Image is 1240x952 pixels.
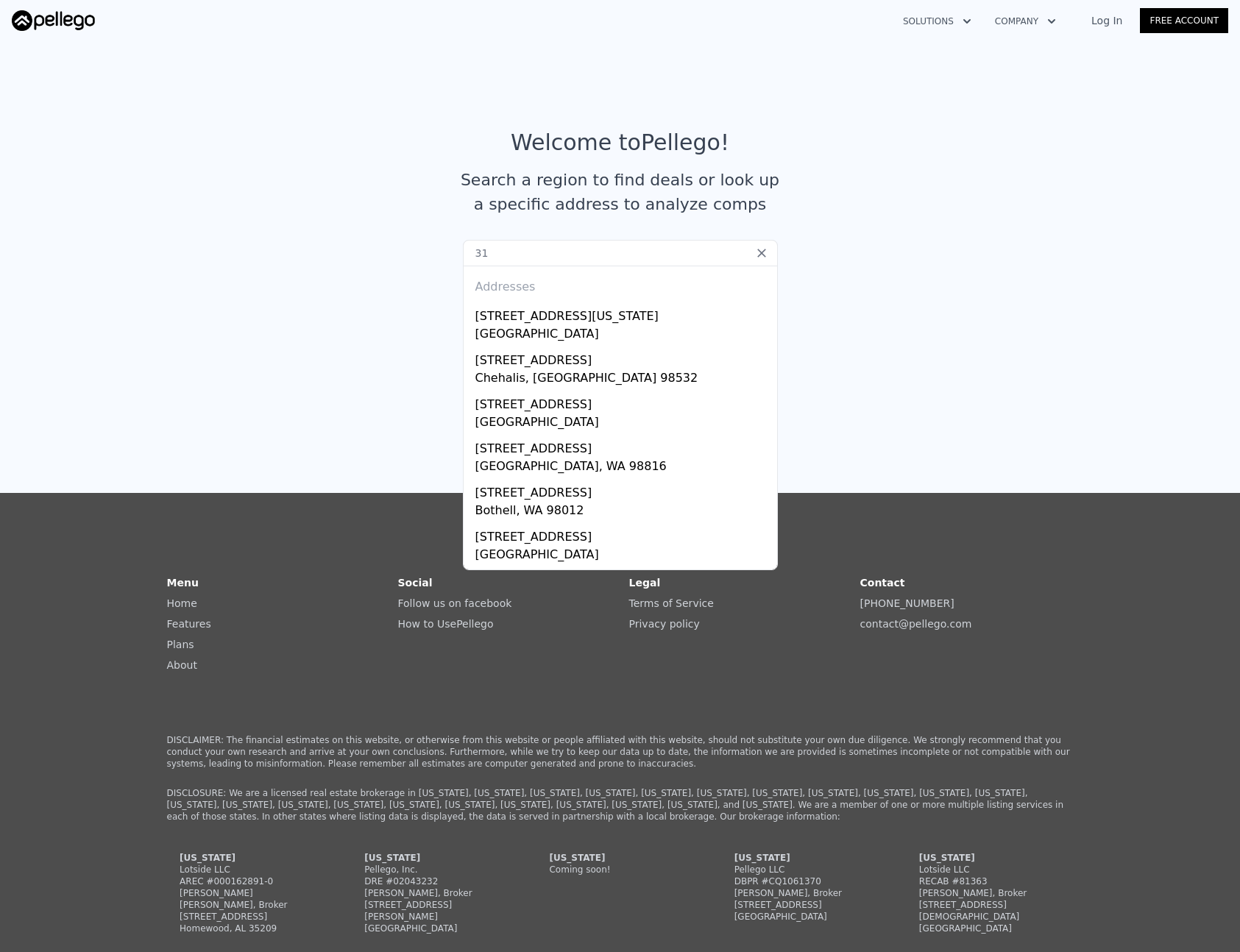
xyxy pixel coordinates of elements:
div: [STREET_ADDRESS][PERSON_NAME] [364,899,506,923]
div: [STREET_ADDRESS] [475,566,771,590]
p: DISCLOSURE: We are a licensed real estate brokerage in [US_STATE], [US_STATE], [US_STATE], [US_ST... [167,787,1074,823]
a: Home [167,597,197,609]
div: RECAB #81363 [919,875,1060,887]
div: [GEOGRAPHIC_DATA] [734,911,876,923]
a: How to UsePellego [398,618,494,630]
div: Search a region to find deals or look up a specific address to analyze comps [456,168,785,216]
a: [PHONE_NUMBER] [860,597,954,609]
div: [US_STATE] [364,852,506,864]
div: [STREET_ADDRESS] [475,478,771,502]
a: Privacy policy [629,618,700,630]
div: [PERSON_NAME], Broker [364,887,506,899]
div: [GEOGRAPHIC_DATA] [919,923,1060,934]
div: [PERSON_NAME], Broker [734,887,876,899]
div: [STREET_ADDRESS] [475,522,771,546]
div: [US_STATE] [549,852,690,864]
div: Bothell, WA 98012 [475,502,771,522]
div: [GEOGRAPHIC_DATA] [475,413,771,434]
strong: Contact [860,577,905,589]
div: [STREET_ADDRESS] [475,390,771,413]
a: Features [167,618,211,630]
a: Terms of Service [629,597,714,609]
div: [STREET_ADDRESS] [734,899,876,911]
div: [US_STATE] [919,852,1060,864]
div: Pellego LLC [734,864,876,875]
div: Chehalis, [GEOGRAPHIC_DATA] 98532 [475,369,771,390]
div: Lotside LLC [919,864,1060,875]
div: DRE #02043232 [364,875,506,887]
strong: Menu [167,577,199,589]
div: Coming soon! [549,864,690,875]
div: [GEOGRAPHIC_DATA], WA 98816 [475,458,771,478]
div: [STREET_ADDRESS] [475,346,771,369]
div: [STREET_ADDRESS][DEMOGRAPHIC_DATA] [919,899,1060,923]
a: About [167,659,197,671]
div: Welcome to Pellego ! [511,129,729,156]
p: DISCLAIMER: The financial estimates on this website, or otherwise from this website or people aff... [167,734,1074,770]
div: [GEOGRAPHIC_DATA] [364,923,506,934]
div: [STREET_ADDRESS] [475,434,771,458]
a: Log In [1074,13,1140,28]
a: Free Account [1140,8,1228,33]
div: [STREET_ADDRESS] [180,911,321,923]
a: Plans [167,639,194,650]
div: [PERSON_NAME], Broker [919,887,1060,899]
div: [GEOGRAPHIC_DATA] [475,546,771,566]
div: Homewood, AL 35209 [180,923,321,934]
div: Pellego, Inc. [364,864,506,875]
div: [GEOGRAPHIC_DATA] [475,325,771,346]
strong: Social [398,577,433,589]
button: Solutions [891,8,983,35]
a: contact@pellego.com [860,618,972,630]
div: [US_STATE] [734,852,876,864]
input: Search an address or region... [463,240,778,266]
div: Lotside LLC [180,864,321,875]
button: Company [983,8,1068,35]
div: [US_STATE] [180,852,321,864]
div: Addresses [470,266,771,302]
a: Follow us on facebook [398,597,512,609]
strong: Legal [629,577,661,589]
div: [STREET_ADDRESS][US_STATE] [475,302,771,325]
div: DBPR #CQ1061370 [734,875,876,887]
div: [PERSON_NAME] [PERSON_NAME], Broker [180,887,321,911]
div: AREC #000162891-0 [180,875,321,887]
img: Pellego [12,10,95,31]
